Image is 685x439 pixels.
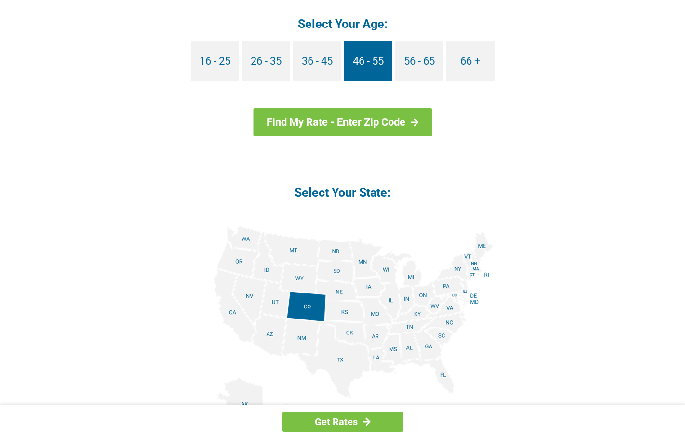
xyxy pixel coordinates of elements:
a: 16 - 25 [191,41,239,81]
a: 66 + [446,41,495,81]
a: Get Rates [282,412,403,432]
a: 36 - 45 [293,41,341,81]
a: 46 - 55 [344,41,392,81]
h4: Select Your State: [111,185,574,200]
a: 56 - 65 [395,41,443,81]
a: 26 - 35 [242,41,290,81]
h4: Select Your Age: [111,16,574,32]
a: Find My Rate - Enter Zip Code [253,108,432,136]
